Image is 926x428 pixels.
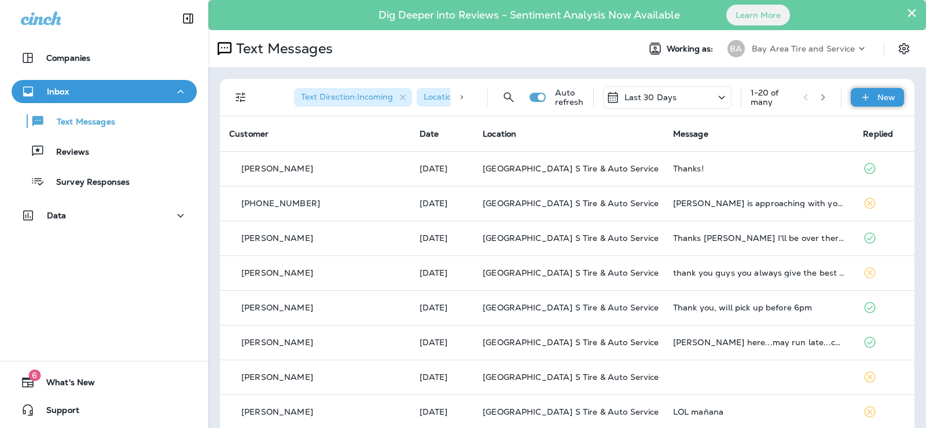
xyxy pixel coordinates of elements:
[231,40,333,57] p: Text Messages
[751,88,794,107] div: 1 - 20 of many
[420,199,464,208] p: Oct 4, 2025 09:58 AM
[497,86,520,109] button: Search Messages
[673,338,845,347] div: Phil Doerr here...may run late...could be 10:15-10:30 Thank you
[877,93,895,102] p: New
[726,5,790,25] button: Learn More
[420,303,464,312] p: Oct 3, 2025 01:18 PM
[673,199,845,208] div: Farzad is approaching with your order from 1-800 Radiator. Your Dasher will hand the order to you.
[667,44,716,54] span: Working as:
[46,53,90,63] p: Companies
[12,46,197,69] button: Companies
[241,338,313,347] p: [PERSON_NAME]
[673,233,845,243] div: Thanks Rick I'll be over there to pick it up this morning, thanks!
[752,44,855,53] p: Bay Area Tire and Service
[12,139,197,163] button: Reviews
[727,40,745,57] div: BA
[12,80,197,103] button: Inbox
[863,129,893,139] span: Replied
[483,129,516,139] span: Location
[420,268,464,277] p: Oct 3, 2025 08:03 PM
[555,88,584,107] p: Auto refresh
[420,164,464,173] p: Oct 4, 2025 10:18 AM
[420,233,464,243] p: Oct 4, 2025 09:29 AM
[894,38,914,59] button: Settings
[12,371,197,394] button: 6What's New
[417,88,625,107] div: Location:[GEOGRAPHIC_DATA] S Tire & Auto Service
[483,407,659,417] span: [GEOGRAPHIC_DATA] S Tire & Auto Service
[673,268,845,277] div: thank you guys you always give the best service and a warm welcome and the best work that money c...
[483,233,659,243] span: [GEOGRAPHIC_DATA] S Tire & Auto Service
[47,87,69,96] p: Inbox
[241,233,313,243] p: [PERSON_NAME]
[345,13,714,17] p: Dig Deeper into Reviews - Sentiment Analysis Now Available
[229,86,252,109] button: Filters
[673,164,845,173] div: Thanks!
[241,407,313,416] p: [PERSON_NAME]
[673,407,845,416] div: LOL mañana
[673,303,845,312] div: Thank you, will pick up before 6pm
[12,169,197,193] button: Survey Responses
[241,164,313,173] p: [PERSON_NAME]
[906,3,917,22] button: Close
[483,198,659,208] span: [GEOGRAPHIC_DATA] S Tire & Auto Service
[483,268,659,278] span: [GEOGRAPHIC_DATA] S Tire & Auto Service
[45,177,130,188] p: Survey Responses
[420,338,464,347] p: Oct 2, 2025 08:13 AM
[483,372,659,382] span: [GEOGRAPHIC_DATA] S Tire & Auto Service
[35,405,79,419] span: Support
[420,372,464,382] p: Oct 1, 2025 01:37 PM
[483,337,659,347] span: [GEOGRAPHIC_DATA] S Tire & Auto Service
[420,407,464,416] p: Sep 30, 2025 05:03 PM
[420,129,439,139] span: Date
[483,302,659,313] span: [GEOGRAPHIC_DATA] S Tire & Auto Service
[12,204,197,227] button: Data
[241,268,313,277] p: [PERSON_NAME]
[624,93,677,102] p: Last 30 Days
[241,199,320,208] p: [PHONE_NUMBER]
[424,92,632,102] span: Location : [GEOGRAPHIC_DATA] S Tire & Auto Service
[35,378,95,392] span: What's New
[45,147,89,158] p: Reviews
[172,7,204,30] button: Collapse Sidebar
[301,92,393,102] span: Text Direction : Incoming
[12,398,197,422] button: Support
[45,117,115,128] p: Text Messages
[673,129,708,139] span: Message
[294,88,412,107] div: Text Direction:Incoming
[47,211,67,220] p: Data
[241,372,313,382] p: [PERSON_NAME]
[241,303,313,312] p: [PERSON_NAME]
[28,370,41,381] span: 6
[229,129,269,139] span: Customer
[12,109,197,133] button: Text Messages
[483,163,659,174] span: [GEOGRAPHIC_DATA] S Tire & Auto Service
